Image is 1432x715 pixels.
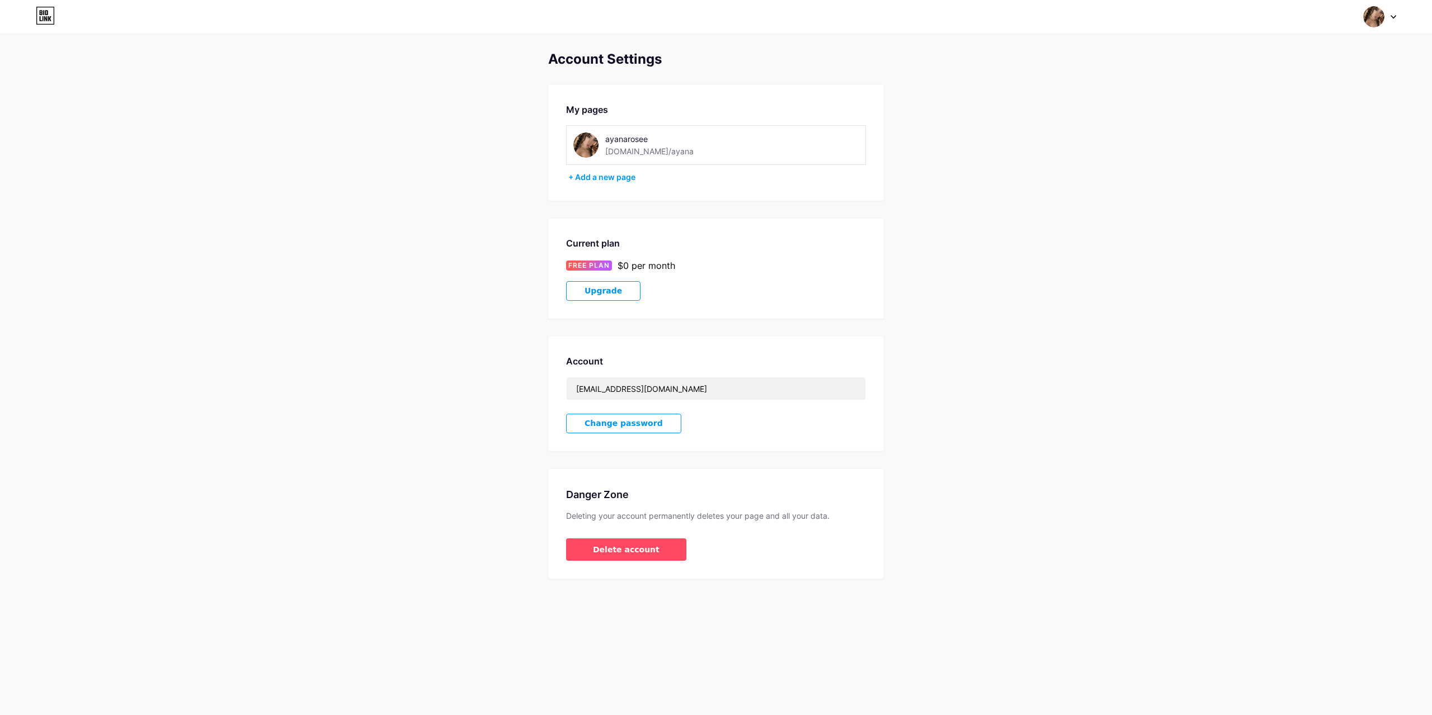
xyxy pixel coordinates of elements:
[1363,6,1384,27] img: ayana
[566,511,866,520] div: Deleting your account permanently deletes your page and all your data.
[593,544,660,556] span: Delete account
[566,103,866,116] div: My pages
[568,261,610,271] span: FREE PLAN
[566,281,640,301] button: Upgrade
[585,286,622,296] span: Upgrade
[567,377,865,400] input: Email
[566,414,681,433] button: Change password
[618,259,675,272] div: $0 per month
[568,172,866,183] div: + Add a new page
[573,132,599,158] img: ayana
[605,145,694,157] div: [DOMAIN_NAME]/ayana
[566,354,866,368] div: Account
[585,419,663,428] span: Change password
[566,538,686,561] button: Delete account
[605,133,736,145] div: ayanarosee
[566,236,866,250] div: Current plan
[566,487,866,502] div: Danger Zone
[548,51,884,67] div: Account Settings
